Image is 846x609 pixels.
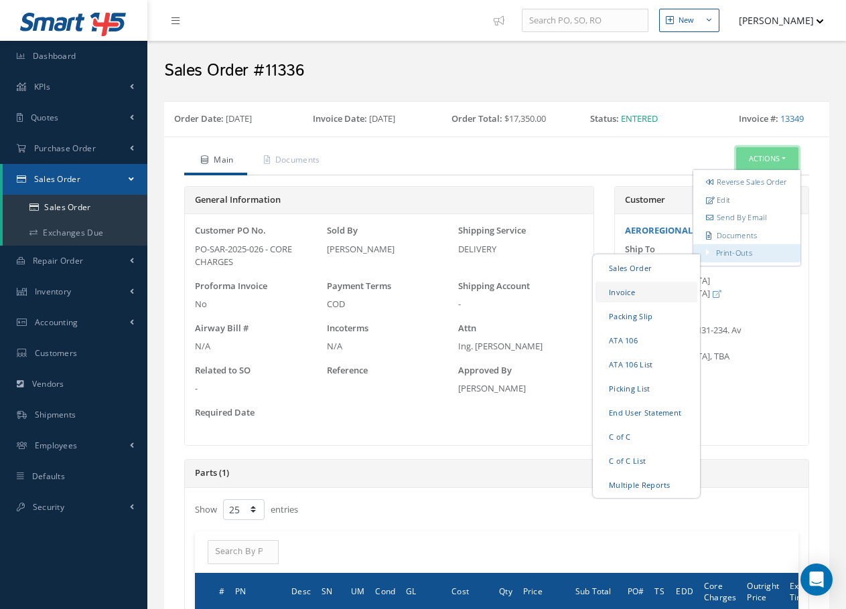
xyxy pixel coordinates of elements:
[33,501,64,513] span: Security
[219,584,224,597] span: #
[625,243,655,256] label: Ship To
[595,378,697,399] a: Picking List
[35,409,76,420] span: Shipments
[247,147,334,175] a: Documents
[195,322,249,335] label: Airway Bill #
[595,426,697,447] a: Certificate of Conformance
[679,15,694,26] div: New
[628,584,644,597] span: PO#
[595,354,697,375] a: ATA 106 List
[195,498,217,517] label: Show
[590,112,619,126] label: Status:
[31,112,59,123] span: Quotes
[35,286,72,297] span: Inventory
[499,584,512,597] span: Qty
[32,378,64,389] span: Vendors
[195,468,798,478] h5: Parts (1)
[35,317,78,328] span: Accounting
[195,382,198,394] span: -
[595,450,697,471] a: Certificate of Conformance List
[406,584,416,597] span: GL
[327,298,452,311] div: COD
[595,402,697,423] a: End User Statement
[3,220,147,246] a: Exchanges Due
[369,112,395,124] span: [DATE]
[195,243,320,269] div: PO-SAR-2025-026 - CORE CHARGES
[32,470,65,482] span: Defaults
[208,540,279,564] input: Search By PN
[736,147,798,171] button: Actions
[522,9,648,33] input: Search PO, SO, RO
[716,248,752,258] a: Print-Outs
[625,195,798,205] h5: Customer
[780,112,804,124] a: 13349
[595,258,697,278] a: Sales Order
[451,584,469,597] span: Cost
[34,143,96,154] span: Purchase Order
[458,243,583,256] div: DELIVERY
[195,340,320,353] div: N/A
[327,243,452,256] div: [PERSON_NAME]
[35,440,78,451] span: Employees
[34,81,50,92] span: KPIs
[226,112,252,124] span: [DATE]
[458,224,526,238] label: Shipping Service
[33,50,76,62] span: Dashboard
[693,226,800,244] a: Documents
[504,112,546,124] span: $17,350.00
[184,147,247,175] a: Main
[451,112,502,126] label: Order Total:
[327,364,368,377] label: Reference
[271,498,298,517] label: entries
[164,61,829,81] h2: Sales Order #11336
[654,584,664,597] span: TS
[621,112,658,124] span: Entered
[693,173,800,191] a: Reverse
[195,298,320,311] div: No
[595,330,697,351] a: ATA 106
[458,340,583,353] div: Ing. [PERSON_NAME]
[195,280,267,293] label: Proforma Invoice
[625,261,798,300] div: [STREET_ADDRESS] [GEOGRAPHIC_DATA] [GEOGRAPHIC_DATA]
[3,195,147,220] a: Sales Order
[458,382,583,396] div: [PERSON_NAME]
[195,195,583,205] h5: General Information
[625,224,693,236] a: AEROREGIONAL
[33,255,84,266] span: Repair Order
[235,584,246,597] span: PN
[726,7,824,33] button: [PERSON_NAME]
[351,584,364,597] span: UM
[595,306,697,327] a: Packing Slip
[195,224,266,238] label: Customer PO No.
[34,173,80,185] span: Sales Order
[575,584,612,597] span: Sub Total
[458,322,476,335] label: Attn
[747,579,779,603] span: Outright Price
[739,112,778,126] label: Invoice #:
[800,563,833,596] div: Open Intercom Messenger
[322,584,332,597] span: SN
[291,584,311,597] span: Desc
[659,9,719,32] button: New
[704,579,736,603] span: Core Charges
[595,474,697,495] a: Multiple Reports
[375,584,395,597] span: Cond
[595,282,697,302] a: Invoice
[458,298,583,311] div: -
[327,224,358,238] label: Sold By
[327,322,368,335] label: Incoterms
[458,364,512,377] label: Approved By
[313,112,367,126] label: Invoice Date:
[195,364,251,377] label: Related to SO
[195,406,255,420] label: Required Date
[3,164,147,195] a: Sales Order
[327,280,391,293] label: Payment Terms
[625,324,798,376] div: [PERSON_NAME] N31-234. Av [PERSON_NAME] [GEOGRAPHIC_DATA], TBA Ecuado
[790,579,827,603] span: Exchange Time
[458,280,530,293] label: Shipping Account
[693,209,800,227] a: Send By Email
[523,584,543,597] span: Price
[35,347,78,359] span: Customers
[327,340,452,353] div: N/A
[693,191,800,209] a: Edit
